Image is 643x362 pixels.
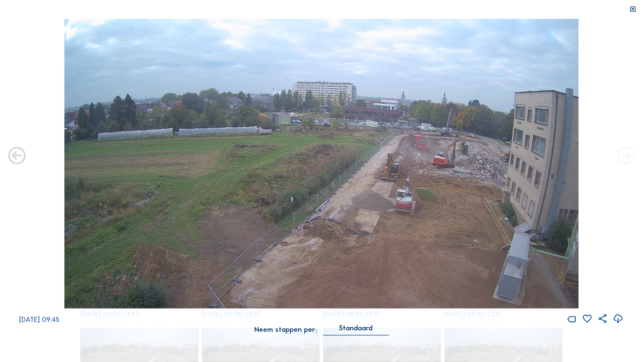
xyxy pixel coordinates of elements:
[6,146,27,167] i: Forward
[616,146,637,167] i: Back
[323,325,389,335] div: Standaard
[64,19,579,309] img: Image
[254,326,317,333] div: Neem stappen per:
[19,315,59,324] span: [DATE] 09:45
[339,325,373,331] div: Standaard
